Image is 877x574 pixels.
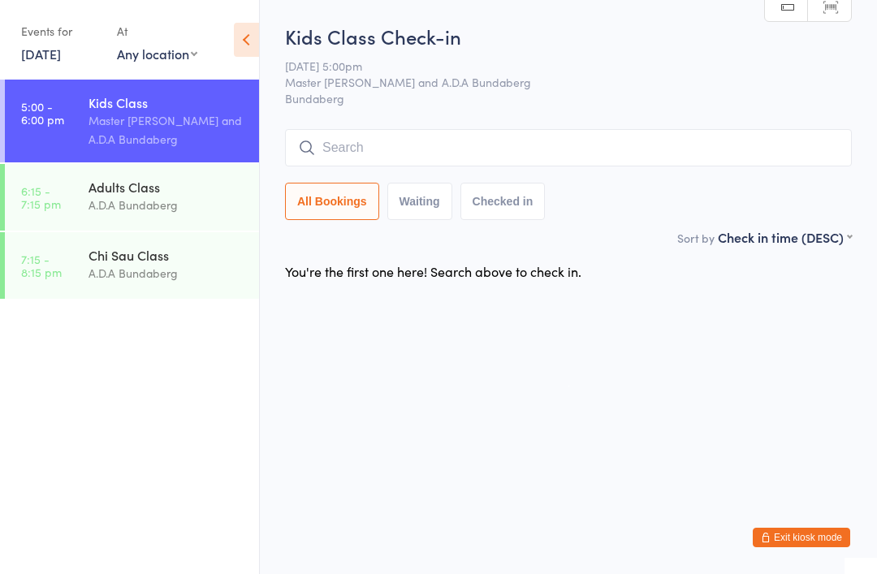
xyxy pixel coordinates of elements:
[753,528,850,547] button: Exit kiosk mode
[285,23,852,50] h2: Kids Class Check-in
[285,90,852,106] span: Bundaberg
[285,262,581,280] div: You're the first one here! Search above to check in.
[460,183,546,220] button: Checked in
[387,183,452,220] button: Waiting
[89,246,245,264] div: Chi Sau Class
[89,93,245,111] div: Kids Class
[21,184,61,210] time: 6:15 - 7:15 pm
[117,45,197,63] div: Any location
[285,58,827,74] span: [DATE] 5:00pm
[21,252,62,278] time: 7:15 - 8:15 pm
[21,18,101,45] div: Events for
[89,111,245,149] div: Master [PERSON_NAME] and A.D.A Bundaberg
[21,45,61,63] a: [DATE]
[21,100,64,126] time: 5:00 - 6:00 pm
[5,164,259,231] a: 6:15 -7:15 pmAdults ClassA.D.A Bundaberg
[718,228,852,246] div: Check in time (DESC)
[285,74,827,90] span: Master [PERSON_NAME] and A.D.A Bundaberg
[5,232,259,299] a: 7:15 -8:15 pmChi Sau ClassA.D.A Bundaberg
[285,183,379,220] button: All Bookings
[89,178,245,196] div: Adults Class
[285,129,852,166] input: Search
[117,18,197,45] div: At
[89,196,245,214] div: A.D.A Bundaberg
[677,230,715,246] label: Sort by
[89,264,245,283] div: A.D.A Bundaberg
[5,80,259,162] a: 5:00 -6:00 pmKids ClassMaster [PERSON_NAME] and A.D.A Bundaberg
